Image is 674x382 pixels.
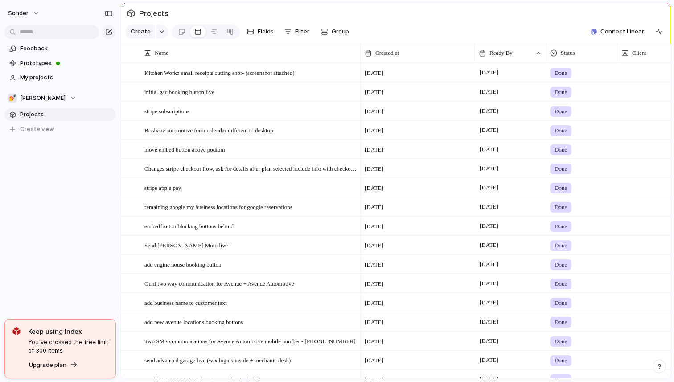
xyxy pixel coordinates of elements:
span: [DATE] [365,356,383,365]
span: [DATE] [477,144,501,155]
span: [DATE] [365,318,383,327]
span: [DATE] [477,182,501,193]
span: Done [555,203,567,212]
span: Group [332,27,349,36]
span: Client [632,49,646,58]
span: stripe subscriptions [144,106,189,116]
span: [DATE] [477,201,501,212]
span: Done [555,337,567,346]
span: [DATE] [365,164,383,173]
span: You've crossed the free limit of 300 items [28,338,108,355]
span: add new avenue locations booking buttons [144,316,243,327]
span: Changes stripe checkout flow, ask for details after plan selected include info with checkout process [144,163,358,173]
span: [DATE] [365,337,383,346]
button: Fields [243,25,277,39]
span: Projects [20,110,113,119]
span: [DATE] [365,279,383,288]
span: send advanced garage live (wix logins inside + mechanic desk) [144,355,291,365]
span: [DATE] [365,222,383,231]
span: [DATE] [477,297,501,308]
span: add engine house booking button [144,259,222,269]
span: Done [555,279,567,288]
a: My projects [4,71,116,84]
span: Done [555,69,567,78]
a: Feedback [4,42,116,55]
span: [DATE] [477,240,501,251]
span: [DATE] [365,145,383,154]
span: Brisbane automotive form calendar different to desktop [144,125,273,135]
span: Feedback [20,44,113,53]
span: Projects [137,5,170,21]
span: remaining google my business locations for google reservations [144,201,292,212]
span: Send [PERSON_NAME] Moto live - [144,240,231,250]
span: sonder [8,9,29,18]
span: Ready By [489,49,513,58]
span: Done [555,107,567,116]
span: [DATE] [365,203,383,212]
span: [DATE] [477,125,501,136]
span: [DATE] [365,241,383,250]
span: [DATE] [365,299,383,308]
span: Created at [375,49,399,58]
button: Group [316,25,353,39]
span: Done [555,260,567,269]
a: Projects [4,108,116,121]
span: [DATE] [365,107,383,116]
span: [DATE] [365,184,383,193]
button: sonder [4,6,44,21]
span: Done [555,164,567,173]
span: [DATE] [365,69,383,78]
button: Upgrade plan [26,359,80,371]
span: Status [561,49,575,58]
span: Create [131,27,151,36]
span: Kitchen Workz email receipts cutting shor- (screenshot attached) [144,67,295,78]
span: [DATE] [477,316,501,327]
span: [DATE] [477,221,501,231]
span: Fields [258,27,274,36]
span: initial gac booking button live [144,86,214,97]
span: Done [555,356,567,365]
span: My projects [20,73,113,82]
span: [DATE] [365,88,383,97]
span: Done [555,88,567,97]
span: [DATE] [365,126,383,135]
button: Filter [281,25,313,39]
span: move embed button above podium [144,144,225,154]
span: Keep using Index [28,327,108,336]
span: Guni two way communication for Avenue + Avenue Automotive [144,278,294,288]
span: Done [555,184,567,193]
span: Done [555,241,567,250]
button: Create view [4,123,116,136]
span: [DATE] [477,163,501,174]
span: Two SMS communications for Avenue Automotive mobile number - [PHONE_NUMBER] [144,336,356,346]
span: [DATE] [477,259,501,270]
span: Done [555,126,567,135]
button: Create [125,25,155,39]
span: Connect Linear [600,27,644,36]
span: stripe apple pay [144,182,181,193]
span: Name [155,49,168,58]
span: Done [555,299,567,308]
span: embed button blocking buttons behind [144,221,234,231]
span: Upgrade plan [29,361,66,370]
span: [DATE] [477,355,501,366]
button: 💅[PERSON_NAME] [4,91,116,105]
div: 💅 [8,94,17,103]
span: [DATE] [477,86,501,97]
span: [DATE] [477,67,501,78]
span: Done [555,318,567,327]
span: Done [555,145,567,154]
span: add business name to customer text [144,297,227,308]
a: Prototypes [4,57,116,70]
span: [DATE] [365,260,383,269]
span: [DATE] [477,106,501,116]
span: Create view [20,125,54,134]
span: [DATE] [477,278,501,289]
span: Done [555,222,567,231]
button: Connect Linear [587,25,648,38]
span: [PERSON_NAME] [20,94,66,103]
span: [DATE] [477,336,501,346]
span: Filter [295,27,309,36]
span: Prototypes [20,59,113,68]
